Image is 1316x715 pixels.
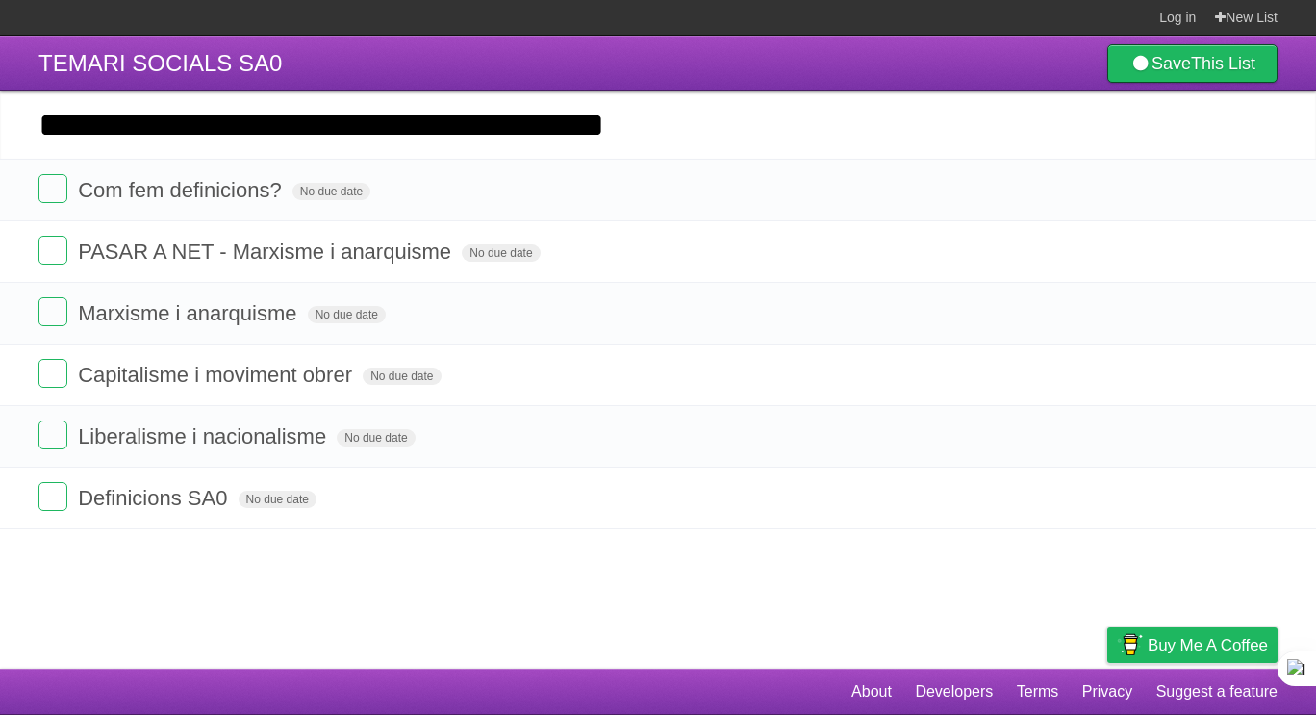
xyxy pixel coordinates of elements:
[1148,628,1268,662] span: Buy me a coffee
[851,674,892,710] a: About
[1191,54,1255,73] b: This List
[38,50,282,76] span: TEMARI SOCIALS SA0
[363,368,441,385] span: No due date
[239,491,316,508] span: No due date
[78,363,357,387] span: Capitalisme i moviment obrer
[1107,44,1278,83] a: SaveThis List
[78,178,287,202] span: Com fem definicions?
[78,424,331,448] span: Liberalisme i nacionalisme
[1107,627,1278,663] a: Buy me a coffee
[78,301,301,325] span: Marxisme i anarquisme
[78,486,232,510] span: Definicions SA0
[38,174,67,203] label: Done
[1117,628,1143,661] img: Buy me a coffee
[462,244,540,262] span: No due date
[292,183,370,200] span: No due date
[38,297,67,326] label: Done
[38,482,67,511] label: Done
[308,306,386,323] span: No due date
[38,359,67,388] label: Done
[38,421,67,449] label: Done
[1082,674,1132,710] a: Privacy
[915,674,993,710] a: Developers
[38,236,67,265] label: Done
[1156,674,1278,710] a: Suggest a feature
[78,240,456,264] span: PASAR A NET - Marxisme i anarquisme
[337,429,415,447] span: No due date
[1017,674,1059,710] a: Terms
